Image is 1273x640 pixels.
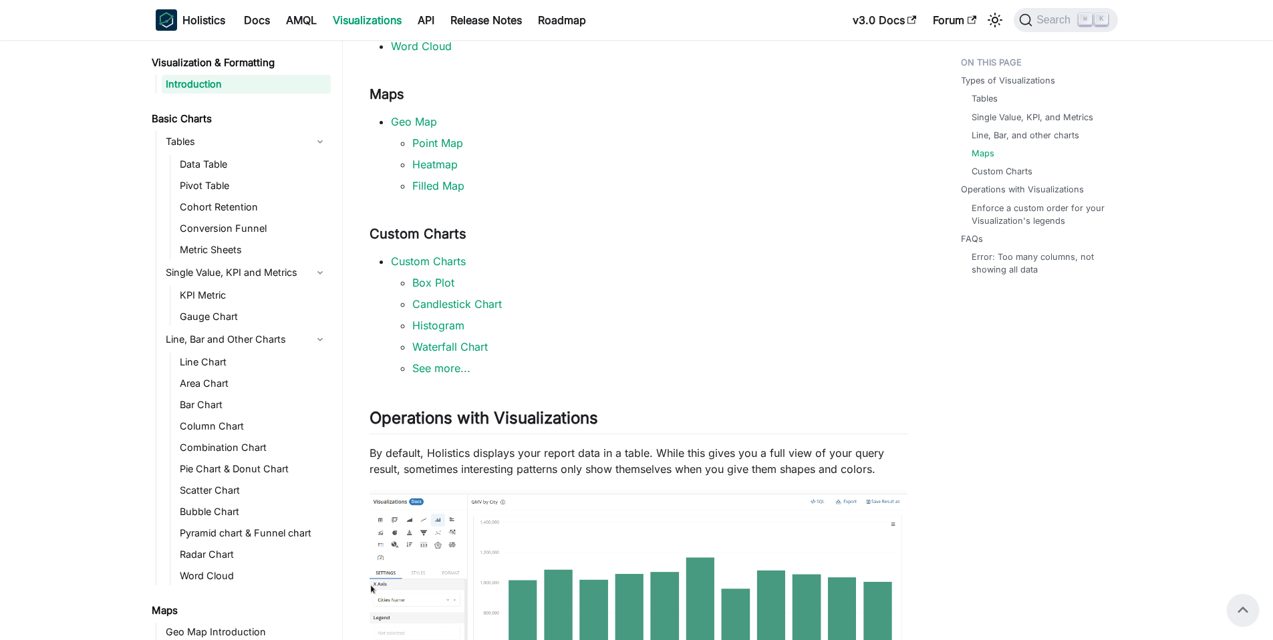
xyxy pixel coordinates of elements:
a: Introduction [162,75,331,94]
a: Custom Charts [972,165,1032,178]
p: By default, Holistics displays your report data in a table. While this gives you a full view of y... [370,445,907,477]
a: Word Cloud [176,567,331,585]
button: Scroll back to top [1227,594,1259,626]
b: Holistics [182,12,225,28]
h3: Custom Charts [370,226,907,243]
a: Column Chart [176,417,331,436]
a: Conversion Funnel [176,219,331,238]
a: Histogram [412,319,464,332]
h2: Operations with Visualizations [370,408,907,434]
a: Docs [236,9,278,31]
a: Line, Bar and Other Charts [162,329,331,350]
a: Release Notes [442,9,530,31]
button: Switch between dark and light mode (currently light mode) [984,9,1006,31]
a: API [410,9,442,31]
a: Enforce a custom order for your Visualization's legends [972,202,1105,227]
nav: Docs sidebar [142,40,343,640]
a: Combination Chart [176,438,331,457]
a: Bubble Chart [176,502,331,521]
a: Metric Sheets [176,241,331,259]
a: Word Cloud [391,39,452,53]
img: Holistics [156,9,177,31]
a: See more... [412,361,470,375]
a: Line Chart [176,353,331,371]
a: Filled Map [412,179,464,192]
a: Pie Chart & Donut Chart [176,460,331,478]
a: Single Value, KPI and Metrics [162,262,331,283]
a: Cohort Retention [176,198,331,216]
a: Pivot Table [176,176,331,195]
button: Search (Command+K) [1014,8,1117,32]
kbd: ⌘ [1079,13,1092,25]
span: Search [1032,14,1079,26]
a: Basic Charts [148,110,331,128]
a: Line, Bar, and other charts [972,129,1079,142]
a: Geo Map [391,115,437,128]
a: Box Plot [412,276,454,289]
a: Scatter Chart [176,481,331,500]
a: Types of Visualizations [961,74,1055,87]
a: Point Map [412,136,463,150]
a: Gauge Chart [176,307,331,326]
a: Tables [162,131,331,152]
a: AMQL [278,9,325,31]
a: KPI Metric [176,286,331,305]
a: Operations with Visualizations [961,183,1084,196]
a: Radar Chart [176,545,331,564]
a: Custom Charts [391,255,466,268]
h3: Maps [370,86,907,103]
a: Error: Too many columns, not showing all data [972,251,1105,276]
a: Tables [972,92,998,105]
a: Single Value, KPI, and Metrics [972,111,1093,124]
a: Visualizations [325,9,410,31]
a: FAQs [961,232,983,245]
a: Visualization & Formatting [148,53,331,72]
a: Maps [148,601,331,620]
a: HolisticsHolistics [156,9,225,31]
a: Area Chart [176,374,331,393]
a: Maps [972,147,994,160]
a: Forum [925,9,984,31]
a: Waterfall Chart [412,340,488,353]
kbd: K [1095,13,1108,25]
a: Candlestick Chart [412,297,502,311]
a: Heatmap [412,158,458,171]
a: Bar Chart [176,395,331,414]
a: Pyramid chart & Funnel chart [176,524,331,542]
a: Roadmap [530,9,594,31]
a: Data Table [176,155,331,174]
a: v3.0 Docs [845,9,925,31]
